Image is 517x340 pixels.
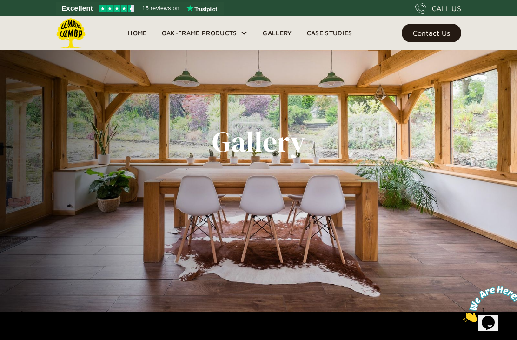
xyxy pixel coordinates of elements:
a: Gallery [255,26,299,40]
a: Home [120,26,154,40]
h1: Gallery [212,126,305,158]
img: Trustpilot logo [186,5,217,12]
iframe: chat widget [459,282,517,326]
a: Case Studies [299,26,360,40]
span: Excellent [61,3,93,14]
img: Trustpilot 4.5 stars [99,5,134,12]
a: CALL US [415,3,461,14]
div: Oak-Frame Products [154,16,256,50]
a: Contact Us [402,24,461,42]
span: 15 reviews on [142,3,179,14]
div: Oak-Frame Products [162,27,237,39]
a: See Lemon Lumba reviews on Trustpilot [56,2,224,15]
span: 1 [4,4,7,12]
img: Chat attention grabber [4,4,61,40]
div: Contact Us [413,30,450,36]
div: CALL US [432,3,461,14]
